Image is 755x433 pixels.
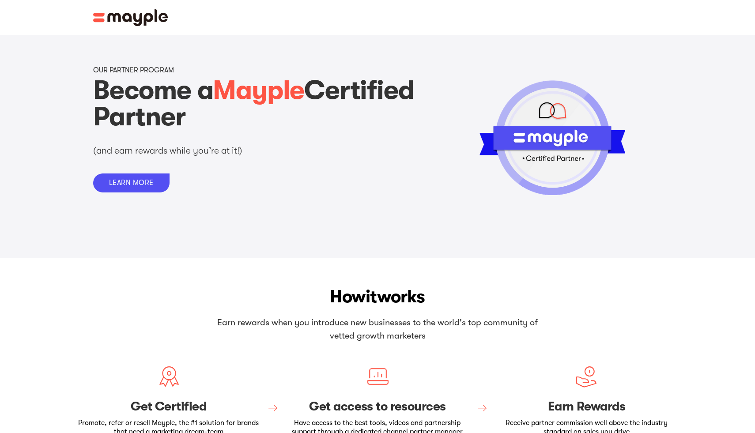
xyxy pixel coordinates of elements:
p: (and earn rewards while you’re at it!) [93,144,323,157]
h3: Get Certified [75,399,261,414]
h1: Become a Certified Partner [93,77,422,130]
img: Create your marketing brief. [158,365,180,388]
a: LEARN MORE [93,173,170,192]
img: Grow your business [575,365,597,388]
p: OUR PARTNER PROGRAM [93,66,174,75]
img: Mayple logo [93,9,168,26]
img: Find a match [366,365,389,388]
h3: Get access to resources [284,399,470,414]
h2: How works [75,284,679,309]
span: Mayple [213,75,304,105]
span: it [366,286,377,307]
p: Earn rewards when you introduce new businesses to the world's top community of vetted growth mark... [212,316,543,343]
h3: Earn Rewards [494,399,679,414]
div: LEARN MORE [109,179,154,187]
